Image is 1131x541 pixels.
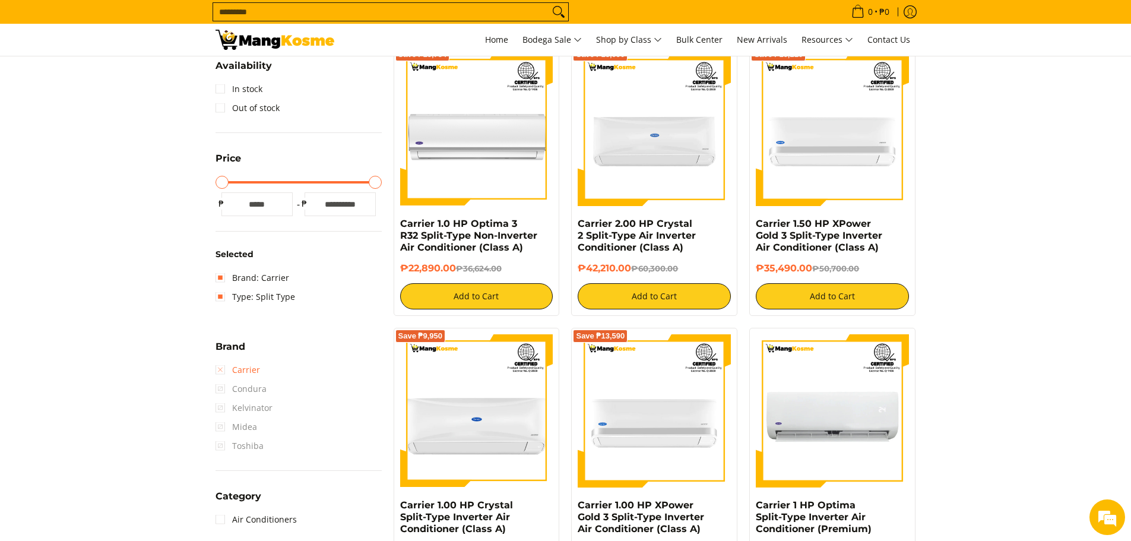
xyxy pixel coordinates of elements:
[578,262,731,274] h6: ₱42,210.00
[756,53,909,206] img: Carrier 1.50 HP XPower Gold 3 Split-Type Inverter Air Conditioner (Class A)
[195,6,223,34] div: Minimize live chat window
[517,24,588,56] a: Bodega Sale
[216,154,241,172] summary: Open
[848,5,893,18] span: •
[216,360,260,379] a: Carrier
[578,218,696,253] a: Carrier 2.00 HP Crystal 2 Split-Type Air Inverter Conditioner (Class A)
[522,33,582,48] span: Bodega Sale
[216,61,272,71] span: Availability
[216,268,289,287] a: Brand: Carrier
[756,283,909,309] button: Add to Cart
[216,398,273,417] span: Kelvinator
[877,8,891,16] span: ₱0
[216,436,264,455] span: Toshiba
[801,33,853,48] span: Resources
[456,264,502,273] del: ₱36,624.00
[216,154,241,163] span: Price
[299,198,311,210] span: ₱
[485,34,508,45] span: Home
[631,264,678,273] del: ₱60,300.00
[400,53,553,206] img: Carrier 1.0 HP Optima 3 R32 Split-Type Non-Inverter Air Conditioner (Class A)
[756,334,909,488] img: Carrier 1 HP Optima Split-Type Inverter Air Conditioner (Premium)
[216,342,245,360] summary: Open
[549,3,568,21] button: Search
[756,262,909,274] h6: ₱35,490.00
[216,379,267,398] span: Condura
[216,417,257,436] span: Midea
[398,333,443,340] span: Save ₱9,950
[398,51,447,58] span: Save ₱13,734
[400,283,553,309] button: Add to Cart
[670,24,728,56] a: Bulk Center
[756,218,882,253] a: Carrier 1.50 HP XPower Gold 3 Split-Type Inverter Air Conditioner (Class A)
[216,99,280,118] a: Out of stock
[867,34,910,45] span: Contact Us
[578,53,731,206] img: Carrier 2.00 HP Crystal 2 Split-Type Air Inverter Conditioner (Class A)
[6,324,226,366] textarea: Type your message and hit 'Enter'
[216,249,382,260] h6: Selected
[216,492,261,501] span: Category
[737,34,787,45] span: New Arrivals
[400,334,553,488] img: Carrier 1.00 HP Crystal Split-Type Inverter Air Conditioner (Class A)
[216,198,227,210] span: ₱
[590,24,668,56] a: Shop by Class
[578,499,704,534] a: Carrier 1.00 HP XPower Gold 3 Split-Type Inverter Air Conditioner (Class A)
[479,24,514,56] a: Home
[216,80,262,99] a: In stock
[731,24,793,56] a: New Arrivals
[216,342,245,352] span: Brand
[866,8,875,16] span: 0
[578,283,731,309] button: Add to Cart
[216,510,297,529] a: Air Conditioners
[796,24,859,56] a: Resources
[216,287,295,306] a: Type: Split Type
[216,30,334,50] img: Bodega Sale Aircon l Mang Kosme: Home Appliances Warehouse Sale Split Type
[400,499,513,534] a: Carrier 1.00 HP Crystal Split-Type Inverter Air Conditioner (Class A)
[216,61,272,80] summary: Open
[400,262,553,274] h6: ₱22,890.00
[756,499,872,534] a: Carrier 1 HP Optima Split-Type Inverter Air Conditioner (Premium)
[576,333,625,340] span: Save ₱13,590
[596,33,662,48] span: Shop by Class
[676,34,723,45] span: Bulk Center
[754,51,803,58] span: Save ₱15,210
[576,51,625,58] span: Save ₱18,090
[812,264,859,273] del: ₱50,700.00
[346,24,916,56] nav: Main Menu
[861,24,916,56] a: Contact Us
[400,218,537,253] a: Carrier 1.0 HP Optima 3 R32 Split-Type Non-Inverter Air Conditioner (Class A)
[69,150,164,270] span: We're online!
[62,67,199,82] div: Chat with us now
[578,334,731,488] img: Carrier 1.00 HP XPower Gold 3 Split-Type Inverter Air Conditioner (Class A)
[216,492,261,510] summary: Open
